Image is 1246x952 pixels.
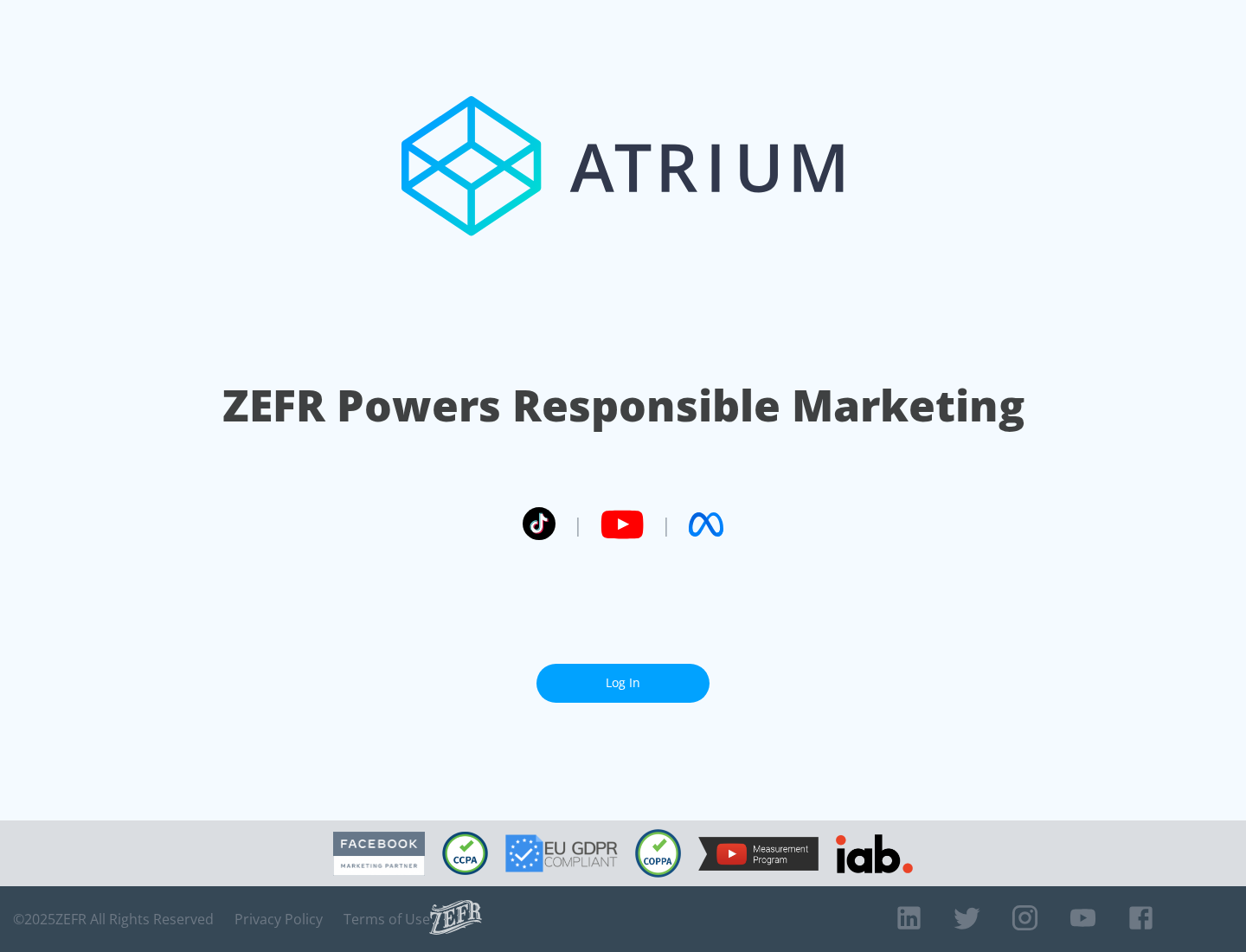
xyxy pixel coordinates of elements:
span: © 2025 ZEFR All Rights Reserved [13,910,214,928]
img: COPPA Compliant [635,829,681,878]
a: Log In [536,664,710,703]
span: | [661,511,671,537]
img: Facebook Marketing Partner [333,832,425,876]
img: GDPR Compliant [505,834,618,872]
h1: ZEFR Powers Responsible Marketing [222,376,1024,435]
a: Privacy Policy [234,910,323,928]
a: Terms of Use [344,910,430,928]
img: CCPA Compliant [442,832,488,875]
span: | [573,511,583,537]
img: YouTube Measurement Program [698,837,819,871]
img: IAB [836,834,913,873]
